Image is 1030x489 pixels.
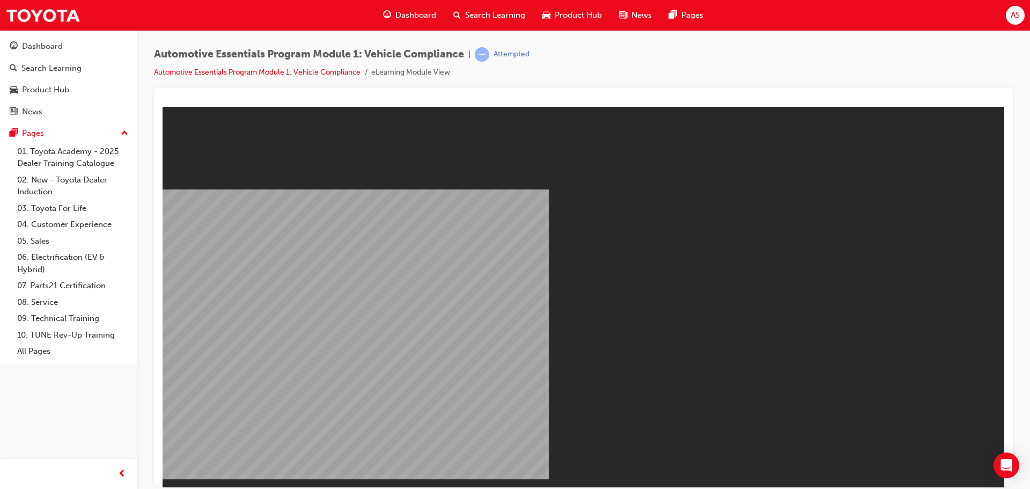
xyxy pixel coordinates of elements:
[669,9,677,22] span: pages-icon
[22,127,44,140] div: Pages
[4,59,133,78] a: Search Learning
[154,48,464,61] span: Automotive Essentials Program Module 1: Vehicle Compliance
[610,4,660,26] a: news-iconNews
[4,123,133,143] button: Pages
[1011,9,1020,21] span: AS
[13,249,133,278] a: 06. Electrification (EV & Hybrid)
[395,9,436,21] span: Dashboard
[631,9,652,21] span: News
[13,143,133,172] a: 01. Toyota Academy - 2025 Dealer Training Catalogue
[468,48,470,61] span: |
[475,47,489,62] span: learningRecordVerb_ATTEMPT-icon
[13,343,133,360] a: All Pages
[13,294,133,311] a: 08. Service
[994,452,1019,478] div: Open Intercom Messenger
[10,64,17,74] span: search-icon
[22,84,69,96] div: Product Hub
[5,3,80,27] img: Trak
[4,34,133,123] button: DashboardSearch LearningProduct HubNews
[10,85,18,95] span: car-icon
[121,127,128,141] span: up-icon
[21,62,82,75] div: Search Learning
[371,67,450,79] li: eLearning Module View
[4,80,133,100] a: Product Hub
[10,107,18,117] span: news-icon
[13,327,133,344] a: 10. TUNE Rev-Up Training
[534,4,610,26] a: car-iconProduct Hub
[13,278,133,294] a: 07. Parts21 Certification
[13,233,133,250] a: 05. Sales
[494,49,529,60] div: Attempted
[13,216,133,233] a: 04. Customer Experience
[10,42,18,52] span: guage-icon
[660,4,712,26] a: pages-iconPages
[4,37,133,56] a: Dashboard
[1006,6,1025,25] button: AS
[4,102,133,122] a: News
[13,310,133,327] a: 09. Technical Training
[542,9,550,22] span: car-icon
[383,9,391,22] span: guage-icon
[118,468,126,481] span: prev-icon
[154,68,360,77] a: Automotive Essentials Program Module 1: Vehicle Compliance
[445,4,534,26] a: search-iconSearch Learning
[374,4,445,26] a: guage-iconDashboard
[465,9,525,21] span: Search Learning
[10,129,18,138] span: pages-icon
[619,9,627,22] span: news-icon
[681,9,703,21] span: Pages
[555,9,602,21] span: Product Hub
[13,172,133,200] a: 02. New - Toyota Dealer Induction
[22,40,63,53] div: Dashboard
[13,200,133,217] a: 03. Toyota For Life
[22,106,42,118] div: News
[453,9,461,22] span: search-icon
